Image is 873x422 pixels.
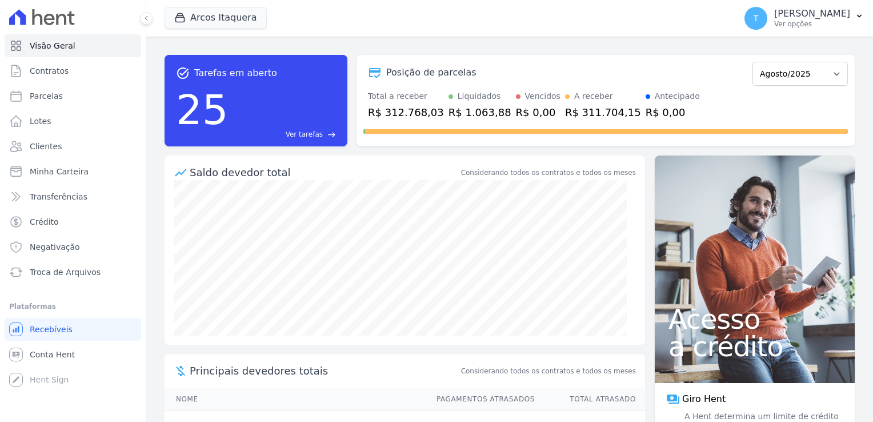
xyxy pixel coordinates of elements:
[774,8,850,19] p: [PERSON_NAME]
[5,343,141,366] a: Conta Hent
[5,210,141,233] a: Crédito
[668,305,841,333] span: Acesso
[448,105,511,120] div: R$ 1.063,88
[5,85,141,108] a: Parcelas
[5,160,141,183] a: Minha Carteira
[535,388,645,411] th: Total Atrasado
[668,333,841,360] span: a crédito
[165,388,426,411] th: Nome
[5,135,141,158] a: Clientes
[525,90,560,102] div: Vencidos
[565,105,641,120] div: R$ 311.704,15
[461,168,636,178] div: Considerando todos os contratos e todos os meses
[233,129,336,140] a: Ver tarefas east
[5,185,141,208] a: Transferências
[5,34,141,57] a: Visão Geral
[461,366,636,376] span: Considerando todos os contratos e todos os meses
[682,392,726,406] span: Giro Hent
[5,318,141,341] a: Recebíveis
[655,90,700,102] div: Antecipado
[30,90,63,102] span: Parcelas
[165,7,267,29] button: Arcos Itaquera
[458,90,501,102] div: Liquidados
[30,349,75,360] span: Conta Hent
[426,388,535,411] th: Pagamentos Atrasados
[5,261,141,284] a: Troca de Arquivos
[194,66,277,80] span: Tarefas em aberto
[176,66,190,80] span: task_alt
[368,90,444,102] div: Total a receber
[30,241,80,253] span: Negativação
[30,65,69,77] span: Contratos
[368,105,444,120] div: R$ 312.768,03
[5,110,141,133] a: Lotes
[30,141,62,152] span: Clientes
[30,40,75,51] span: Visão Geral
[735,2,873,34] button: T [PERSON_NAME] Ver opções
[30,216,59,228] span: Crédito
[30,266,101,278] span: Troca de Arquivos
[754,14,759,22] span: T
[286,129,323,140] span: Ver tarefas
[30,116,51,127] span: Lotes
[646,105,700,120] div: R$ 0,00
[5,59,141,82] a: Contratos
[190,165,459,180] div: Saldo devedor total
[574,90,613,102] div: A receber
[327,130,336,139] span: east
[176,80,229,140] div: 25
[5,236,141,258] a: Negativação
[386,66,476,79] div: Posição de parcelas
[9,300,137,313] div: Plataformas
[30,324,73,335] span: Recebíveis
[516,105,560,120] div: R$ 0,00
[30,166,89,177] span: Minha Carteira
[30,191,87,202] span: Transferências
[190,363,459,379] span: Principais devedores totais
[774,19,850,29] p: Ver opções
